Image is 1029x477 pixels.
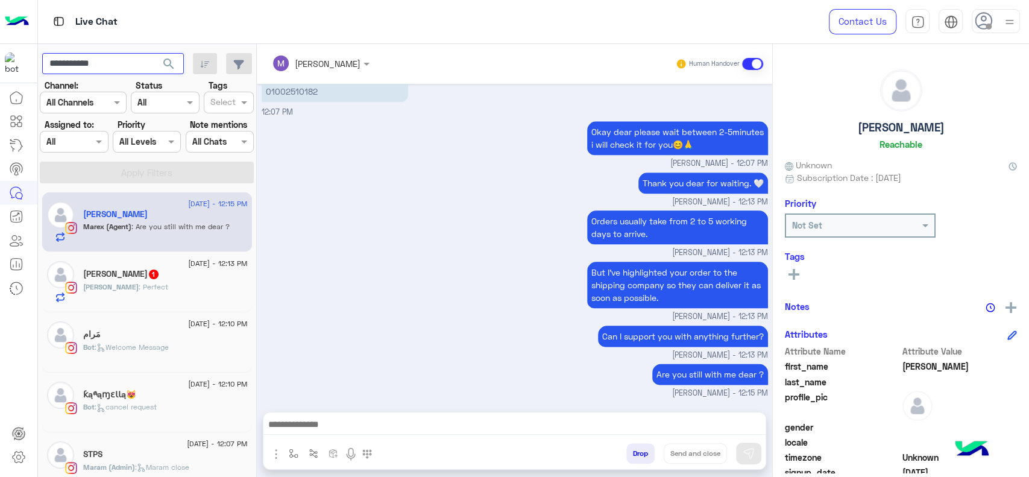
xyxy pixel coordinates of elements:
span: [PERSON_NAME] - 12:07 PM [670,158,768,169]
span: [PERSON_NAME] - 12:13 PM [672,311,768,323]
img: Instagram [65,222,77,234]
span: [DATE] - 12:10 PM [188,318,247,329]
img: send message [743,447,755,460]
h6: Reachable [880,139,922,150]
label: Status [136,79,162,92]
span: Lina [902,360,1018,373]
span: gender [785,421,900,434]
button: Drop [626,443,655,464]
span: last_name [785,376,900,388]
img: send attachment [269,447,283,461]
span: Bot [83,402,95,411]
img: make a call [362,449,372,459]
img: tab [51,14,66,29]
span: null [902,436,1018,449]
img: tab [911,15,925,29]
span: Attribute Name [785,345,900,358]
span: Attribute Value [902,345,1018,358]
label: Priority [118,118,145,131]
span: Are you still with me dear ? [131,222,230,231]
span: first_name [785,360,900,373]
img: profile [1002,14,1017,30]
span: Unknown [785,159,832,171]
p: 13/9/2025, 12:15 PM [652,364,768,385]
span: [PERSON_NAME] [83,282,139,291]
p: 13/9/2025, 12:13 PM [587,262,768,308]
p: 13/9/2025, 12:13 PM [598,326,768,347]
img: hulul-logo.png [951,429,993,471]
span: [PERSON_NAME] - 12:13 PM [672,350,768,361]
img: defaultAdmin.png [47,201,74,229]
span: 1 [149,270,159,279]
div: Select [209,95,236,111]
small: Human Handover [689,59,740,69]
span: profile_pic [785,391,900,419]
span: [DATE] - 12:10 PM [188,379,247,390]
img: Trigger scenario [309,449,318,458]
img: Logo [5,9,29,34]
label: Note mentions [190,118,247,131]
label: Channel: [45,79,78,92]
img: select flow [289,449,298,458]
h5: ƙąཞąɱɛƖƖą😻 [83,390,136,400]
img: create order [329,449,338,458]
span: locale [785,436,900,449]
span: [PERSON_NAME] - 12:15 PM [672,388,768,399]
img: Instagram [65,402,77,414]
h5: [PERSON_NAME] [858,121,945,134]
h5: Lina [83,209,148,220]
span: Subscription Date : [DATE] [797,171,901,184]
label: Tags [209,79,227,92]
span: 12:07 PM [262,107,293,116]
button: Apply Filters [40,162,254,183]
h5: sara mourad [83,269,160,279]
img: defaultAdmin.png [47,321,74,349]
h6: Priority [785,198,816,209]
img: Instagram [65,462,77,474]
img: notes [986,303,995,312]
h6: Attributes [785,329,828,340]
button: Send and close [664,443,727,464]
span: Maram (Admin) [83,463,135,472]
img: defaultAdmin.png [902,391,933,421]
p: 13/9/2025, 12:07 PM [587,121,768,155]
h5: مَرام [83,329,101,340]
label: Assigned to: [45,118,94,131]
span: Unknown [902,451,1018,464]
span: : Welcome Message [95,343,169,352]
span: Bot [83,343,95,352]
h6: Notes [785,301,810,312]
button: create order [324,443,344,463]
span: : cancel request [95,402,157,411]
p: 13/9/2025, 12:13 PM [587,210,768,244]
img: 317874714732967 [5,52,27,74]
img: Instagram [65,282,77,294]
span: [PERSON_NAME] - 12:13 PM [672,197,768,208]
span: null [902,421,1018,434]
img: send voice note [344,447,358,461]
img: defaultAdmin.png [47,382,74,409]
h6: Tags [785,251,1017,262]
span: [PERSON_NAME] - 12:13 PM [672,247,768,259]
p: 13/9/2025, 12:07 PM [262,68,408,102]
a: tab [905,9,930,34]
span: timezone [785,451,900,464]
p: 13/9/2025, 12:13 PM [638,172,768,194]
span: Perfect [139,282,168,291]
img: add [1005,302,1016,313]
h5: STPS [83,449,102,460]
span: [DATE] - 12:13 PM [188,258,247,269]
img: defaultAdmin.png [47,261,74,288]
img: defaultAdmin.png [881,70,922,111]
p: Live Chat [75,14,118,30]
img: tab [944,15,958,29]
span: [DATE] - 12:07 PM [187,438,247,449]
button: Trigger scenario [304,443,324,463]
img: defaultAdmin.png [47,441,74,469]
a: Contact Us [829,9,896,34]
img: Instagram [65,342,77,354]
button: select flow [284,443,304,463]
span: [DATE] - 12:15 PM [188,198,247,209]
span: search [162,57,176,71]
span: : Maram close [135,463,189,472]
